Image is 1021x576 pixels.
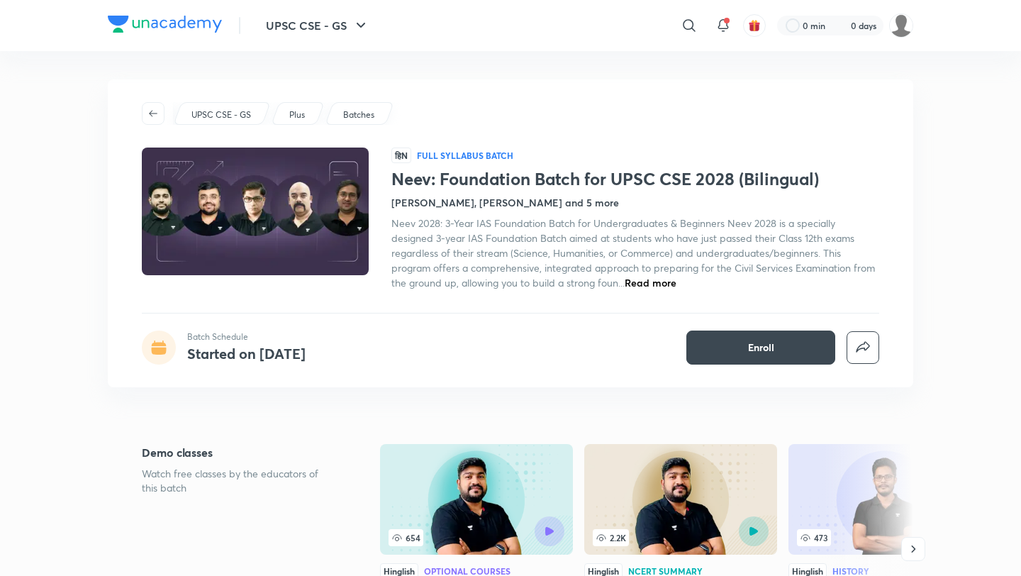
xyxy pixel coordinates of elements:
img: Company Logo [108,16,222,33]
span: हिN [391,148,411,163]
img: Ajit [889,13,913,38]
h5: Demo classes [142,444,335,461]
div: NCERT Summary [628,567,703,575]
span: Neev 2028: 3-Year IAS Foundation Batch for Undergraduates & Beginners Neev 2028 is a specially de... [391,216,875,289]
button: avatar [743,14,766,37]
img: streak [834,18,848,33]
div: Optional Courses [424,567,510,575]
a: Plus [287,109,308,121]
p: Batch Schedule [187,331,306,343]
h4: [PERSON_NAME], [PERSON_NAME] and 5 more [391,195,619,210]
a: UPSC CSE - GS [189,109,254,121]
span: 654 [389,529,423,546]
span: Read more [625,276,676,289]
p: Full Syllabus Batch [417,150,513,161]
button: Enroll [686,331,835,365]
p: UPSC CSE - GS [191,109,251,121]
span: 2.2K [593,529,629,546]
button: UPSC CSE - GS [257,11,378,40]
img: avatar [748,19,761,32]
h4: Started on [DATE] [187,344,306,363]
span: Enroll [748,340,774,355]
span: 473 [797,529,831,546]
a: Company Logo [108,16,222,36]
p: Batches [343,109,374,121]
h1: Neev: Foundation Batch for UPSC CSE 2028 (Bilingual) [391,169,879,189]
p: Plus [289,109,305,121]
a: Batches [341,109,377,121]
img: Thumbnail [140,146,371,277]
p: Watch free classes by the educators of this batch [142,467,335,495]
